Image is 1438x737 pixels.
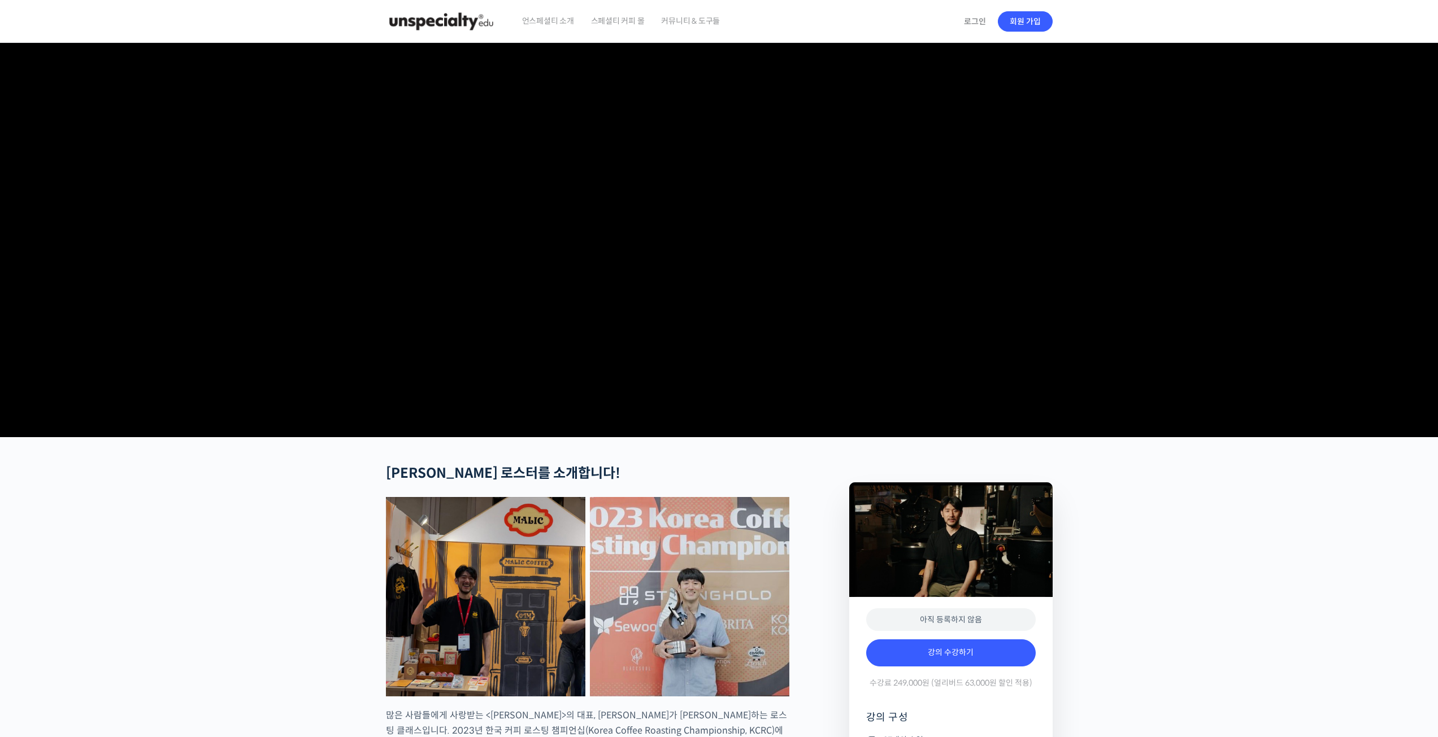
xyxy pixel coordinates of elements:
span: 수강료 249,000원 (얼리버드 63,000원 할인 적용) [870,678,1032,688]
a: 로그인 [957,8,993,34]
a: 강의 수강하기 [866,639,1036,666]
strong: [PERSON_NAME] 로스터를 소개합니다! [386,465,620,482]
h4: 강의 구성 [866,710,1036,733]
a: 회원 가입 [998,11,1053,32]
div: 아직 등록하지 않음 [866,608,1036,631]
